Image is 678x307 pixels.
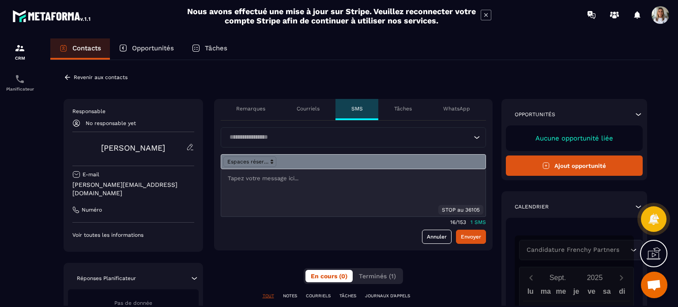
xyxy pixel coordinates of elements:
span: Pas de donnée [114,300,152,306]
a: formationformationCRM [2,36,38,67]
p: 153 [458,219,466,225]
button: Envoyer [456,230,486,244]
a: Opportunités [110,38,183,60]
p: 1 SMS [471,219,486,225]
p: NOTES [283,293,297,299]
img: scheduler [15,74,25,84]
p: Calendrier [515,203,549,210]
a: [PERSON_NAME] [101,143,165,152]
div: Ouvrir le chat [641,272,667,298]
p: Responsable [72,108,194,115]
p: Tâches [394,105,412,112]
a: Annuler [422,230,452,244]
button: Terminés (1) [354,270,401,282]
a: Contacts [50,38,110,60]
p: Contacts [72,44,101,52]
p: Opportunités [515,111,555,118]
p: Numéro [82,206,102,213]
span: Terminés (1) [359,273,396,280]
p: Opportunités [132,44,174,52]
span: En cours (0) [311,273,347,280]
p: WhatsApp [443,105,470,112]
p: Remarques [236,105,265,112]
a: Tâches [183,38,236,60]
p: TOUT [263,293,274,299]
p: 16/ [450,219,458,225]
p: Réponses Planificateur [77,275,136,282]
p: Tâches [205,44,227,52]
h2: Nous avons effectué une mise à jour sur Stripe. Veuillez reconnecter votre compte Stripe afin de ... [187,7,476,25]
p: No responsable yet [86,120,136,126]
button: Ajout opportunité [506,155,643,176]
p: [PERSON_NAME][EMAIL_ADDRESS][DOMAIN_NAME] [72,181,194,197]
img: formation [15,43,25,53]
div: STOP au 36105 [438,205,483,215]
button: En cours (0) [305,270,353,282]
input: Search for option [226,133,471,142]
p: TÂCHES [339,293,356,299]
p: SMS [351,105,363,112]
p: COURRIELS [306,293,331,299]
p: JOURNAUX D'APPELS [365,293,410,299]
p: CRM [2,56,38,61]
p: Revenir aux contacts [74,74,128,80]
p: Planificateur [2,87,38,91]
p: Courriels [297,105,320,112]
p: Aucune opportunité liée [515,134,634,142]
a: schedulerschedulerPlanificateur [2,67,38,98]
p: E-mail [83,171,99,178]
img: logo [12,8,92,24]
p: Voir toutes les informations [72,231,194,239]
div: Search for option [221,127,486,148]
